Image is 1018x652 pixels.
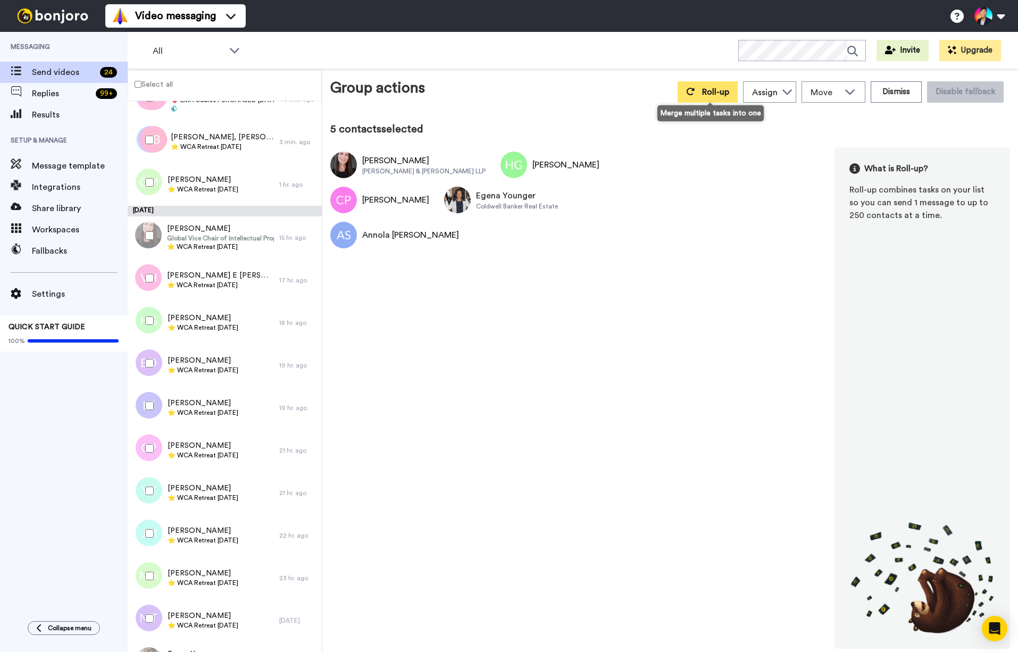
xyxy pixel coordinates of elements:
[168,398,238,408] span: [PERSON_NAME]
[330,222,357,248] img: Image of Annola Kay Soules
[279,276,316,285] div: 17 hr. ago
[168,408,238,417] span: ⭐️ WCA Retreat [DATE]
[168,366,238,374] span: ⭐️ WCA Retreat [DATE]
[279,446,316,455] div: 21 hr. ago
[330,122,1010,137] div: 5 contacts selected
[532,158,599,171] div: [PERSON_NAME]
[28,621,100,635] button: Collapse menu
[100,67,117,78] div: 24
[279,180,316,189] div: 1 hr. ago
[168,621,238,630] span: ⭐️ WCA Retreat [DATE]
[476,202,558,211] div: Coldwell Banker Real Estate
[13,9,93,23] img: bj-logo-header-white.svg
[877,40,929,61] button: Invite
[171,143,274,151] span: ⭐️ WCA Retreat [DATE]
[32,181,128,194] span: Integrations
[167,223,274,234] span: [PERSON_NAME]
[849,522,995,634] img: joro-roll.png
[864,162,928,175] span: What is Roll-up?
[168,440,238,451] span: [PERSON_NAME]
[168,579,238,587] span: ⭐️ WCA Retreat [DATE]
[168,568,238,579] span: [PERSON_NAME]
[168,323,238,332] span: ⭐️ WCA Retreat [DATE]
[362,154,486,167] div: [PERSON_NAME]
[279,574,316,582] div: 23 hr. ago
[279,489,316,497] div: 21 hr. ago
[32,223,128,236] span: Workspaces
[279,361,316,370] div: 19 hr. ago
[330,187,357,213] img: Image of CYNTHIA A PEREIRA
[168,536,238,545] span: ⭐️ WCA Retreat [DATE]
[168,313,238,323] span: [PERSON_NAME]
[32,160,128,172] span: Message template
[168,355,238,366] span: [PERSON_NAME]
[849,183,995,222] div: Roll-up combines tasks on your list so you can send 1 message to up to 250 contacts at a time.
[32,66,96,79] span: Send videos
[752,86,778,99] div: Assign
[9,323,85,331] span: QUICK START GUIDE
[112,7,129,24] img: vm-color.svg
[32,202,128,215] span: Share library
[168,494,238,502] span: ⭐️ WCA Retreat [DATE]
[167,234,274,243] span: Global Vice Chair of Intellectual Property Practice
[927,81,1004,103] button: Disable fallback
[871,81,922,103] button: Dismiss
[476,189,558,202] div: Egena Younger
[32,108,128,121] span: Results
[279,616,316,625] div: [DATE]
[168,483,238,494] span: [PERSON_NAME]
[32,87,91,100] span: Replies
[168,451,238,459] span: ⭐️ WCA Retreat [DATE]
[362,167,486,175] div: [PERSON_NAME] & [PERSON_NAME] LLP
[939,40,1001,61] button: Upgrade
[330,77,425,103] div: Group actions
[135,81,141,88] input: Select all
[330,152,357,178] img: Image of Patricia Young
[171,132,274,143] span: [PERSON_NAME], [PERSON_NAME] & 40 others
[168,525,238,536] span: [PERSON_NAME]
[96,88,117,99] div: 99 +
[153,45,224,57] span: All
[128,78,173,90] label: Select all
[279,404,316,412] div: 19 hr. ago
[811,86,839,99] span: Move
[279,233,316,242] div: 15 hr. ago
[500,152,527,178] img: Image of Hellen Gwayumba
[279,138,316,146] div: 3 min. ago
[9,337,25,345] span: 100%
[279,319,316,327] div: 18 hr. ago
[982,616,1007,641] div: Open Intercom Messenger
[657,105,764,121] div: Merge multiple tasks into one
[128,206,322,216] div: [DATE]
[167,243,274,251] span: ⭐️ WCA Retreat [DATE]
[362,229,459,241] div: Annola [PERSON_NAME]
[678,81,738,103] button: Roll-up
[48,624,91,632] span: Collapse menu
[32,288,128,300] span: Settings
[168,174,238,185] span: [PERSON_NAME]
[168,611,238,621] span: [PERSON_NAME]
[135,9,216,23] span: Video messaging
[362,194,429,206] div: [PERSON_NAME]
[167,281,274,289] span: ⭐️ WCA Retreat [DATE]
[167,270,274,281] span: [PERSON_NAME] E [PERSON_NAME]
[702,88,729,96] span: Roll-up
[168,185,238,194] span: ⭐️ WCA Retreat [DATE]
[32,245,128,257] span: Fallbacks
[279,531,316,540] div: 22 hr. ago
[444,187,471,213] img: Image of Egena Younger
